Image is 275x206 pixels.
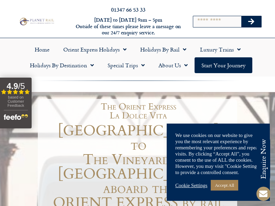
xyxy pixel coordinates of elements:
a: Holidays by Destination [23,57,101,73]
h6: [DATE] to [DATE] 9am – 5pm Outside of these times please leave a message on our 24/7 enquiry serv... [75,17,181,36]
button: Search [241,16,261,27]
a: Home [28,42,56,57]
nav: Menu [3,42,272,73]
a: Cookie Settings [175,182,207,188]
h1: The Orient Express La Dolce Vita [43,102,234,120]
a: Orient Express Holidays [56,42,133,57]
a: Holidays by Rail [133,42,193,57]
div: We use cookies on our website to give you the most relevant experience by remembering your prefer... [175,132,261,175]
a: About Us [152,57,195,73]
img: Planet Rail Train Holidays Logo [18,17,55,26]
a: Luxury Trains [193,42,247,57]
a: 01347 66 53 33 [111,5,145,13]
a: Accept All [211,180,238,191]
a: Start your Journey [195,57,252,73]
a: Special Trips [101,57,152,73]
